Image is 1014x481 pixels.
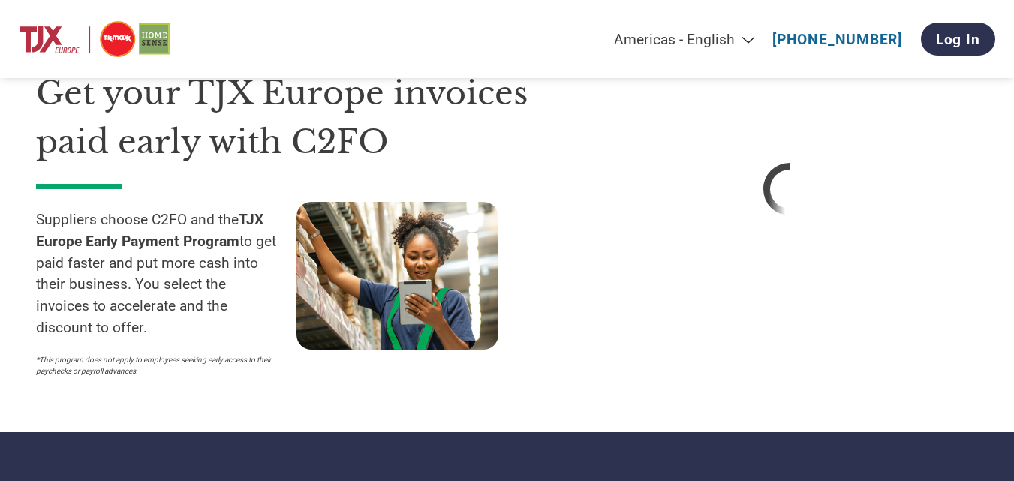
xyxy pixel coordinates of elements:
p: *This program does not apply to employees seeking early access to their paychecks or payroll adva... [36,354,281,377]
a: Log In [921,23,995,56]
h1: Get your TJX Europe invoices paid early with C2FO [36,69,556,166]
p: Suppliers choose C2FO and the to get paid faster and put more cash into their business. You selec... [36,209,296,339]
a: [PHONE_NUMBER] [772,31,902,48]
img: supply chain worker [296,202,498,350]
img: TJX Europe [20,19,170,60]
strong: TJX Europe Early Payment Program [36,211,263,250]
